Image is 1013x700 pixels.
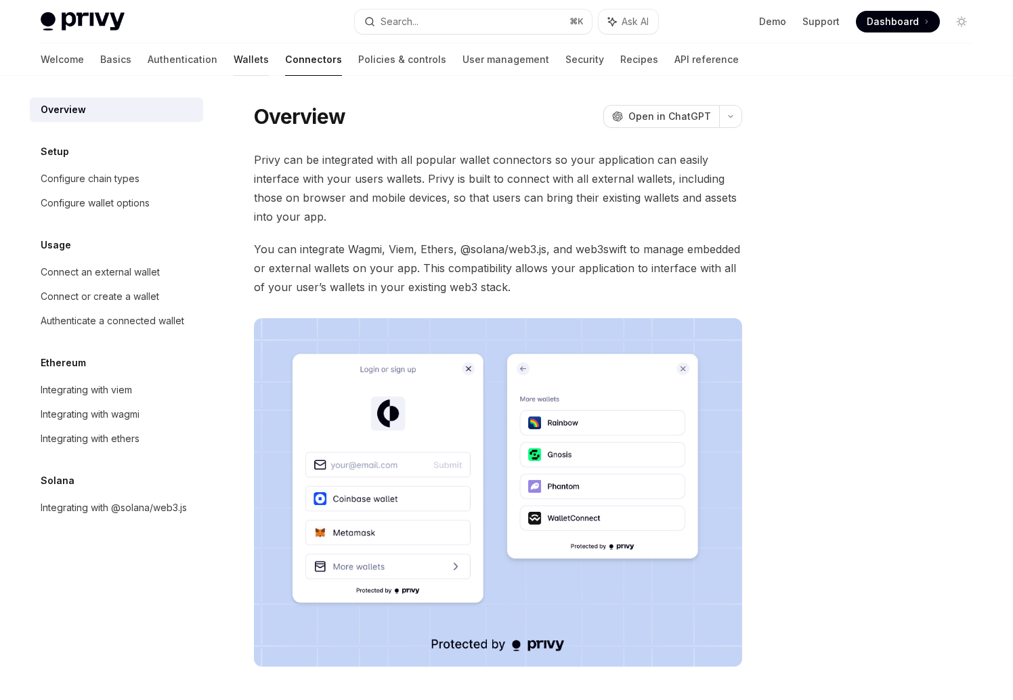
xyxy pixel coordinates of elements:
div: Authenticate a connected wallet [41,313,184,329]
div: Overview [41,102,86,118]
a: Policies & controls [358,43,446,76]
span: Privy can be integrated with all popular wallet connectors so your application can easily interfa... [254,150,742,226]
a: Overview [30,97,203,122]
a: Wallets [234,43,269,76]
a: Dashboard [856,11,940,32]
a: Demo [759,15,786,28]
div: Connect an external wallet [41,264,160,280]
a: Integrating with viem [30,378,203,402]
a: Integrating with ethers [30,426,203,451]
a: User management [462,43,549,76]
span: Dashboard [867,15,919,28]
button: Open in ChatGPT [603,105,719,128]
div: Integrating with @solana/web3.js [41,500,187,516]
a: API reference [674,43,739,76]
a: Recipes [620,43,658,76]
img: light logo [41,12,125,31]
div: Search... [381,14,418,30]
h1: Overview [254,104,345,129]
a: Configure wallet options [30,191,203,215]
div: Connect or create a wallet [41,288,159,305]
a: Basics [100,43,131,76]
a: Integrating with wagmi [30,402,203,426]
div: Integrating with viem [41,382,132,398]
span: ⌘ K [569,16,584,27]
h5: Solana [41,473,74,489]
a: Support [802,15,840,28]
div: Configure wallet options [41,195,150,211]
h5: Setup [41,144,69,160]
img: Connectors3 [254,318,742,667]
div: Integrating with ethers [41,431,139,447]
button: Toggle dark mode [951,11,972,32]
span: Ask AI [622,15,649,28]
div: Configure chain types [41,171,139,187]
a: Connectors [285,43,342,76]
div: Integrating with wagmi [41,406,139,422]
button: Ask AI [599,9,658,34]
a: Connect or create a wallet [30,284,203,309]
a: Authenticate a connected wallet [30,309,203,333]
a: Integrating with @solana/web3.js [30,496,203,520]
a: Security [565,43,604,76]
a: Connect an external wallet [30,260,203,284]
span: You can integrate Wagmi, Viem, Ethers, @solana/web3.js, and web3swift to manage embedded or exter... [254,240,742,297]
h5: Ethereum [41,355,86,371]
a: Welcome [41,43,84,76]
button: Search...⌘K [355,9,592,34]
span: Open in ChatGPT [628,110,711,123]
a: Configure chain types [30,167,203,191]
a: Authentication [148,43,217,76]
h5: Usage [41,237,71,253]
